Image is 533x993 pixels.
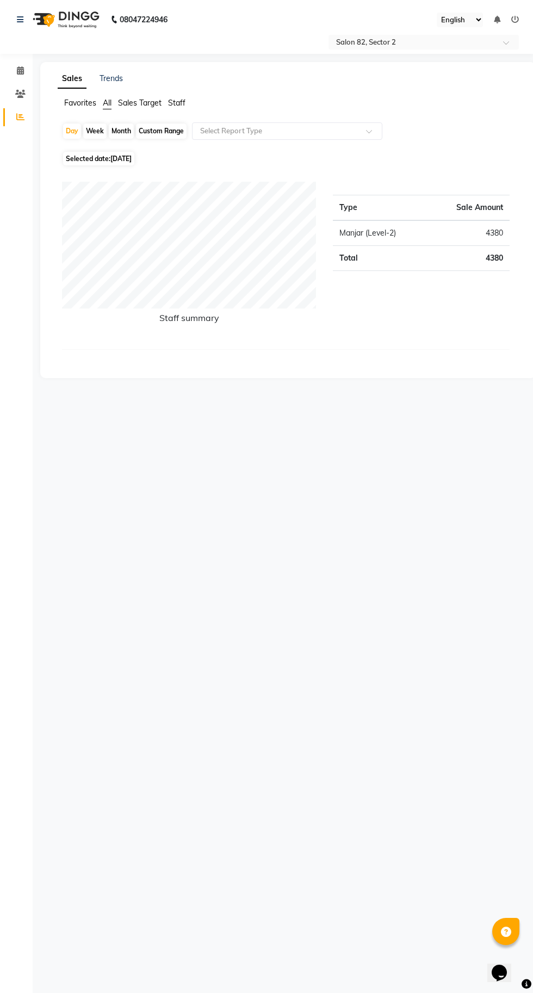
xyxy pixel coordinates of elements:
[28,4,102,35] img: logo
[333,246,428,271] td: Total
[487,949,522,982] iframe: chat widget
[109,124,134,139] div: Month
[118,98,162,108] span: Sales Target
[100,73,123,83] a: Trends
[333,220,428,246] td: Manjar (Level-2)
[136,124,187,139] div: Custom Range
[64,98,96,108] span: Favorites
[120,4,168,35] b: 08047224946
[58,69,86,89] a: Sales
[83,124,107,139] div: Week
[428,195,510,221] th: Sale Amount
[428,220,510,246] td: 4380
[63,124,81,139] div: Day
[103,98,111,108] span: All
[428,246,510,271] td: 4380
[63,152,134,165] span: Selected date:
[110,155,132,163] span: [DATE]
[168,98,185,108] span: Staff
[62,313,317,328] h6: Staff summary
[333,195,428,221] th: Type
